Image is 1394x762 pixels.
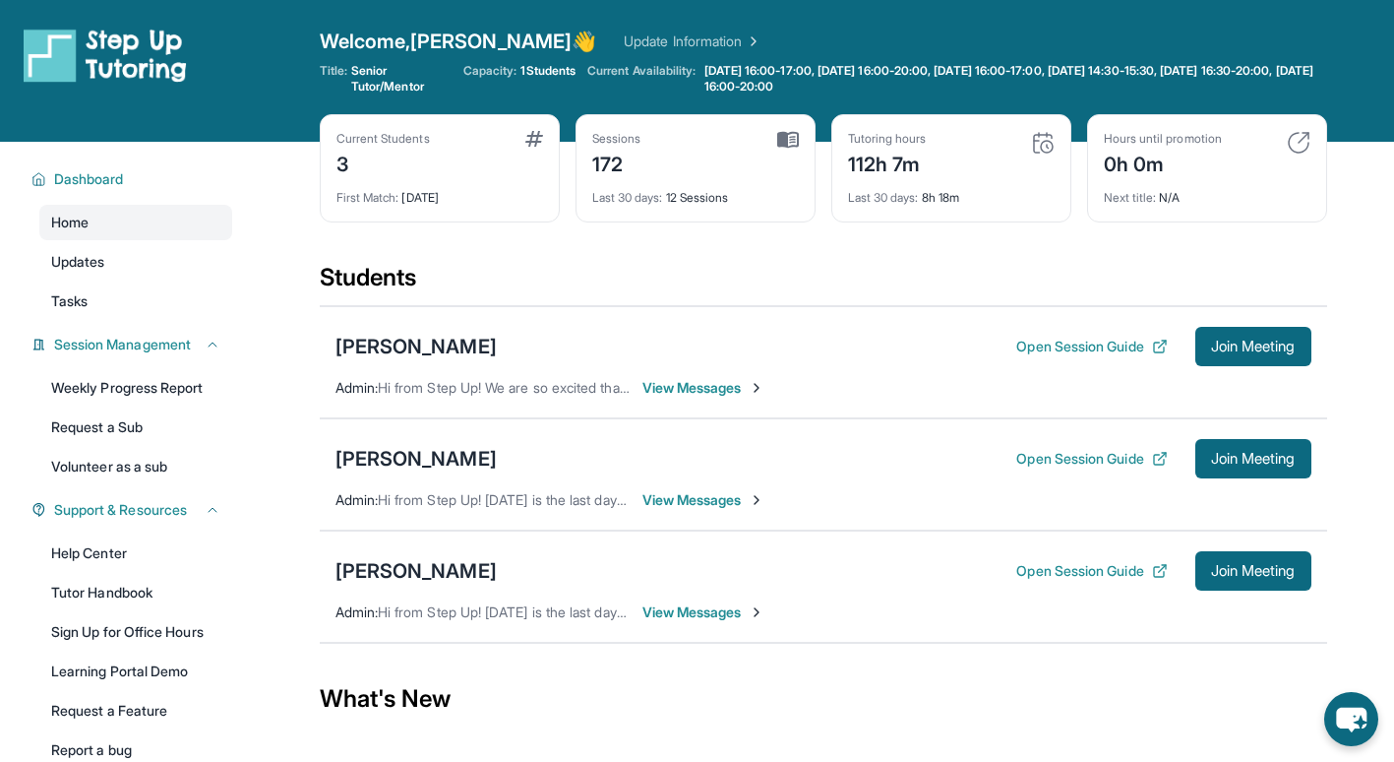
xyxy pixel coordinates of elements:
[336,190,399,205] span: First Match :
[1016,337,1167,356] button: Open Session Guide
[592,131,641,147] div: Sessions
[320,656,1327,742] div: What's New
[51,291,88,311] span: Tasks
[54,500,187,520] span: Support & Resources
[46,169,220,189] button: Dashboard
[1195,439,1311,478] button: Join Meeting
[1211,565,1296,577] span: Join Meeting
[39,654,232,689] a: Learning Portal Demo
[848,147,927,178] div: 112h 7m
[335,491,378,508] span: Admin :
[335,557,497,585] div: [PERSON_NAME]
[54,169,124,189] span: Dashboard
[777,131,799,149] img: card
[39,410,232,445] a: Request a Sub
[704,63,1323,95] span: [DATE] 16:00-17:00, [DATE] 16:00-20:00, [DATE] 16:00-17:00, [DATE] 14:30-15:30, [DATE] 16:30-20:0...
[742,32,761,51] img: Chevron Right
[46,500,220,520] button: Support & Resources
[39,693,232,729] a: Request a Feature
[848,190,919,205] span: Last 30 days :
[39,614,232,650] a: Sign Up for Office Hours
[587,63,696,95] span: Current Availability:
[1104,147,1222,178] div: 0h 0m
[320,63,347,95] span: Title:
[1195,327,1311,366] button: Join Meeting
[749,492,764,508] img: Chevron-Right
[39,284,232,319] a: Tasks
[335,333,497,360] div: [PERSON_NAME]
[335,379,378,396] span: Admin :
[336,178,543,206] div: [DATE]
[1104,190,1157,205] span: Next title :
[320,262,1327,305] div: Students
[1287,131,1310,155] img: card
[624,32,761,51] a: Update Information
[642,490,765,510] span: View Messages
[51,252,105,272] span: Updates
[642,378,765,398] span: View Messages
[320,28,597,55] span: Welcome, [PERSON_NAME] 👋
[351,63,452,95] span: Senior Tutor/Mentor
[1104,178,1310,206] div: N/A
[39,575,232,610] a: Tutor Handbook
[642,603,765,622] span: View Messages
[592,178,799,206] div: 12 Sessions
[24,28,187,83] img: logo
[336,131,430,147] div: Current Students
[848,178,1055,206] div: 8h 18m
[54,335,191,354] span: Session Management
[700,63,1327,95] a: [DATE] 16:00-17:00, [DATE] 16:00-20:00, [DATE] 16:00-17:00, [DATE] 14:30-15:30, [DATE] 16:30-20:0...
[1016,561,1167,581] button: Open Session Guide
[39,536,232,571] a: Help Center
[848,131,927,147] div: Tutoring hours
[1195,551,1311,591] button: Join Meeting
[520,63,576,79] span: 1 Students
[463,63,517,79] span: Capacity:
[51,213,89,232] span: Home
[39,449,232,484] a: Volunteer as a sub
[1104,131,1222,147] div: Hours until promotion
[46,335,220,354] button: Session Management
[525,131,543,147] img: card
[336,147,430,178] div: 3
[592,190,663,205] span: Last 30 days :
[1324,692,1378,746] button: chat-button
[749,380,764,396] img: Chevron-Right
[1016,449,1167,469] button: Open Session Guide
[1211,453,1296,465] span: Join Meeting
[749,604,764,620] img: Chevron-Right
[335,603,378,620] span: Admin :
[39,244,232,280] a: Updates
[39,205,232,240] a: Home
[1211,341,1296,352] span: Join Meeting
[592,147,641,178] div: 172
[1031,131,1055,155] img: card
[335,445,497,473] div: [PERSON_NAME]
[39,370,232,406] a: Weekly Progress Report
